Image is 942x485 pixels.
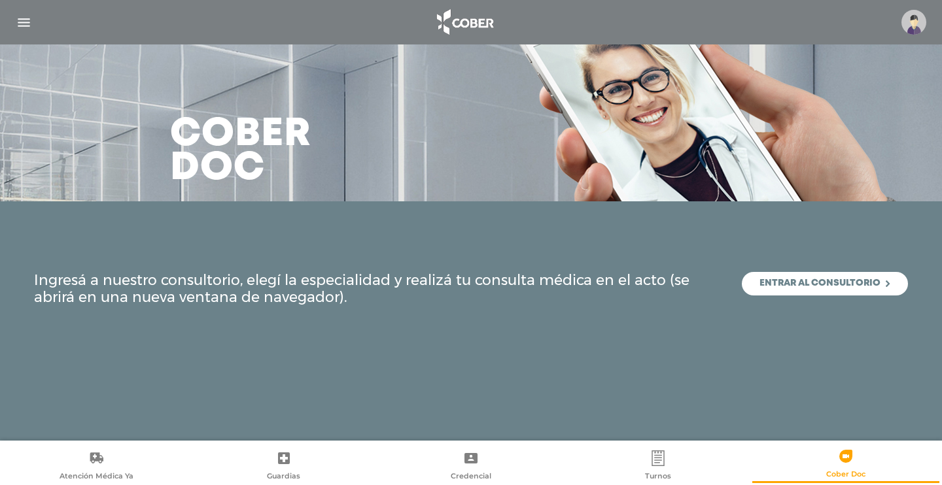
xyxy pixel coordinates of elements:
[34,272,908,307] div: Ingresá a nuestro consultorio, elegí la especialidad y realizá tu consulta médica en el acto (se ...
[170,118,311,186] h3: Cober doc
[3,450,190,483] a: Atención Médica Ya
[645,471,671,483] span: Turnos
[16,14,32,31] img: Cober_menu-lines-white.svg
[60,471,133,483] span: Atención Médica Ya
[190,450,377,483] a: Guardias
[451,471,491,483] span: Credencial
[430,7,498,38] img: logo_cober_home-white.png
[742,272,908,295] a: Entrar al consultorio
[752,448,939,481] a: Cober Doc
[826,469,865,481] span: Cober Doc
[267,471,300,483] span: Guardias
[377,450,565,483] a: Credencial
[565,450,752,483] a: Turnos
[901,10,926,35] img: profile-placeholder.svg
